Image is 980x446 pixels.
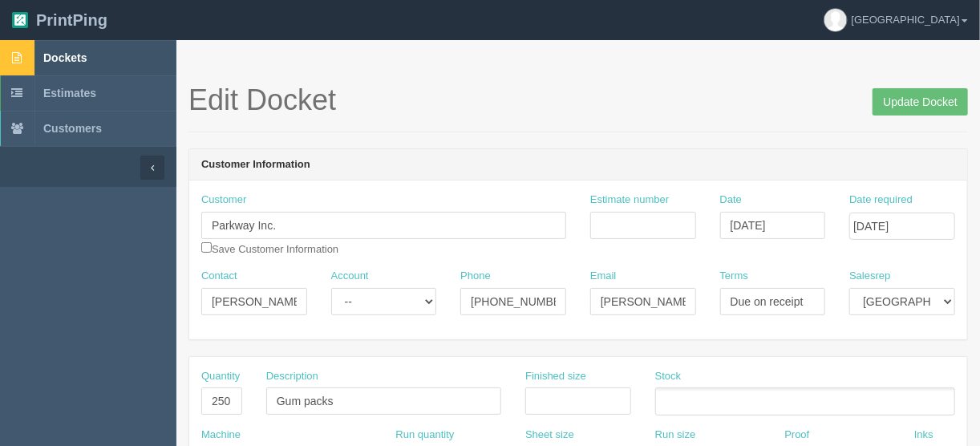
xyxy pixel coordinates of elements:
[201,193,246,208] label: Customer
[590,193,669,208] label: Estimate number
[460,269,491,284] label: Phone
[873,88,968,116] input: Update Docket
[720,193,742,208] label: Date
[201,212,566,239] input: Enter customer name
[590,269,617,284] label: Email
[188,84,968,116] h1: Edit Docket
[849,269,890,284] label: Salesrep
[396,428,455,443] label: Run quantity
[655,369,682,384] label: Stock
[784,428,809,443] label: Proof
[525,369,586,384] label: Finished size
[849,193,913,208] label: Date required
[266,369,318,384] label: Description
[824,9,847,31] img: avatar_default-7531ab5dedf162e01f1e0bb0964e6a185e93c5c22dfe317fb01d7f8cd2b1632c.jpg
[201,428,241,443] label: Machine
[201,269,237,284] label: Contact
[189,149,967,181] header: Customer Information
[12,12,28,28] img: logo-3e63b451c926e2ac314895c53de4908e5d424f24456219fb08d385ab2e579770.png
[914,428,933,443] label: Inks
[201,193,566,257] div: Save Customer Information
[43,87,96,99] span: Estimates
[201,369,240,384] label: Quantity
[43,122,102,135] span: Customers
[655,428,696,443] label: Run size
[525,428,574,443] label: Sheet size
[331,269,369,284] label: Account
[720,269,748,284] label: Terms
[43,51,87,64] span: Dockets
